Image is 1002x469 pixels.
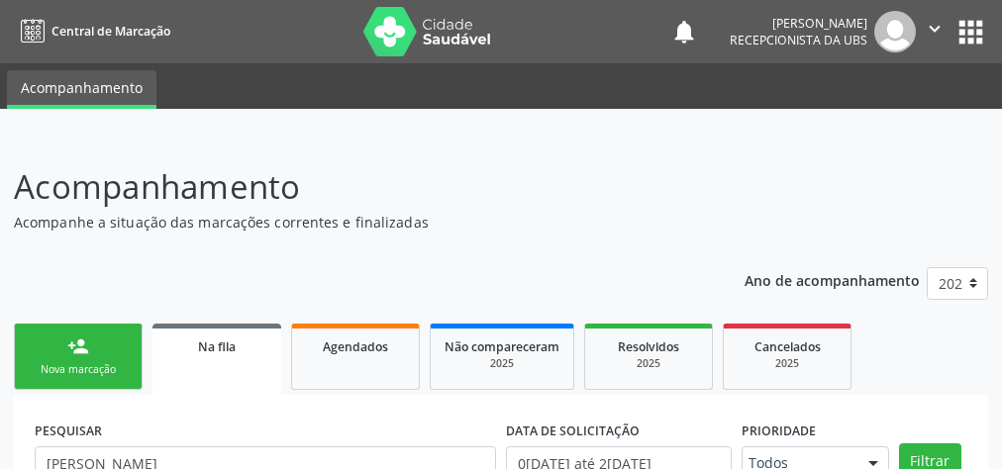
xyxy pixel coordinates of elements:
span: Cancelados [754,338,821,355]
span: Não compareceram [445,338,559,355]
label: DATA DE SOLICITAÇÃO [506,416,640,446]
i:  [924,18,946,40]
span: Agendados [323,338,388,355]
a: Acompanhamento [7,70,156,109]
button:  [916,11,953,52]
div: person_add [67,335,89,357]
img: img [874,11,916,52]
div: Nova marcação [29,362,128,377]
div: 2025 [738,356,837,371]
p: Ano de acompanhamento [745,267,920,292]
span: Central de Marcação [51,23,170,40]
div: 2025 [599,356,698,371]
p: Acompanhamento [14,162,696,212]
span: Resolvidos [618,338,679,355]
a: Central de Marcação [14,15,170,47]
span: Recepcionista da UBS [730,32,867,48]
button: notifications [670,18,698,46]
div: 2025 [445,356,559,371]
div: [PERSON_NAME] [730,15,867,32]
button: apps [953,15,988,49]
p: Acompanhe a situação das marcações correntes e finalizadas [14,212,696,233]
span: Na fila [198,338,236,355]
label: Prioridade [742,416,816,446]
